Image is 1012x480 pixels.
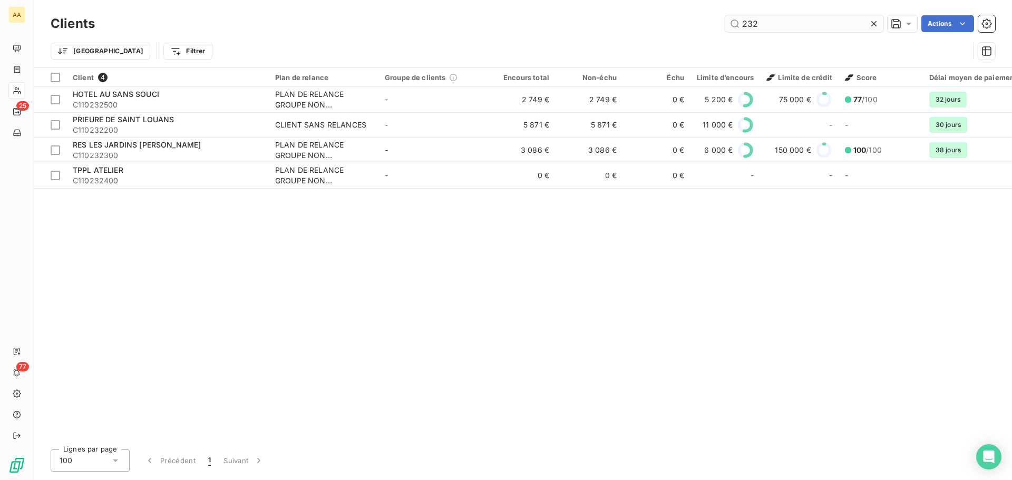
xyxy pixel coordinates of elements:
[775,145,811,155] span: 150 000 €
[73,165,123,174] span: TPPL ATELIER
[853,145,882,155] span: /100
[8,6,25,23] div: AA
[929,117,967,133] span: 30 jours
[385,95,388,104] span: -
[494,73,549,82] div: Encours total
[208,455,211,466] span: 1
[73,115,174,124] span: PRIEURE DE SAINT LOUANS
[16,362,29,371] span: 77
[556,138,623,163] td: 3 086 €
[629,73,684,82] div: Échu
[138,449,202,472] button: Précédent
[556,87,623,112] td: 2 749 €
[51,14,95,33] h3: Clients
[488,163,556,188] td: 0 €
[73,175,262,186] span: C110232400
[725,15,883,32] input: Rechercher
[73,150,262,161] span: C110232300
[853,94,878,105] span: /100
[488,138,556,163] td: 3 086 €
[275,120,366,130] div: CLIENT SANS RELANCES
[385,120,388,129] span: -
[488,87,556,112] td: 2 749 €
[73,73,94,82] span: Client
[556,163,623,188] td: 0 €
[275,73,372,82] div: Plan de relance
[751,170,754,181] span: -
[51,43,150,60] button: [GEOGRAPHIC_DATA]
[976,444,1001,469] div: Open Intercom Messenger
[488,112,556,138] td: 5 871 €
[73,100,262,110] span: C110232500
[703,120,733,130] span: 11 000 €
[829,170,832,181] span: -
[929,142,967,158] span: 38 jours
[704,145,733,155] span: 6 000 €
[73,125,262,135] span: C110232200
[921,15,974,32] button: Actions
[853,145,866,154] span: 100
[779,94,811,105] span: 75 000 €
[929,92,967,107] span: 32 jours
[275,89,372,110] div: PLAN DE RELANCE GROUPE NON AUTOMATIQUE
[623,138,690,163] td: 0 €
[73,90,159,99] span: HOTEL AU SANS SOUCI
[845,171,848,180] span: -
[853,95,862,104] span: 77
[845,73,877,82] span: Score
[623,87,690,112] td: 0 €
[562,73,617,82] div: Non-échu
[623,163,690,188] td: 0 €
[60,455,72,466] span: 100
[705,94,733,105] span: 5 200 €
[98,73,108,82] span: 4
[8,457,25,474] img: Logo LeanPay
[163,43,212,60] button: Filtrer
[73,140,201,149] span: RES LES JARDINS [PERSON_NAME]
[697,73,754,82] div: Limite d’encours
[202,449,217,472] button: 1
[829,120,832,130] span: -
[385,171,388,180] span: -
[556,112,623,138] td: 5 871 €
[385,73,446,82] span: Groupe de clients
[217,449,270,472] button: Suivant
[385,145,388,154] span: -
[845,120,848,129] span: -
[16,101,29,111] span: 25
[766,73,832,82] span: Limite de crédit
[275,140,372,161] div: PLAN DE RELANCE GROUPE NON AUTOMATIQUE
[275,165,372,186] div: PLAN DE RELANCE GROUPE NON AUTOMATIQUE
[623,112,690,138] td: 0 €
